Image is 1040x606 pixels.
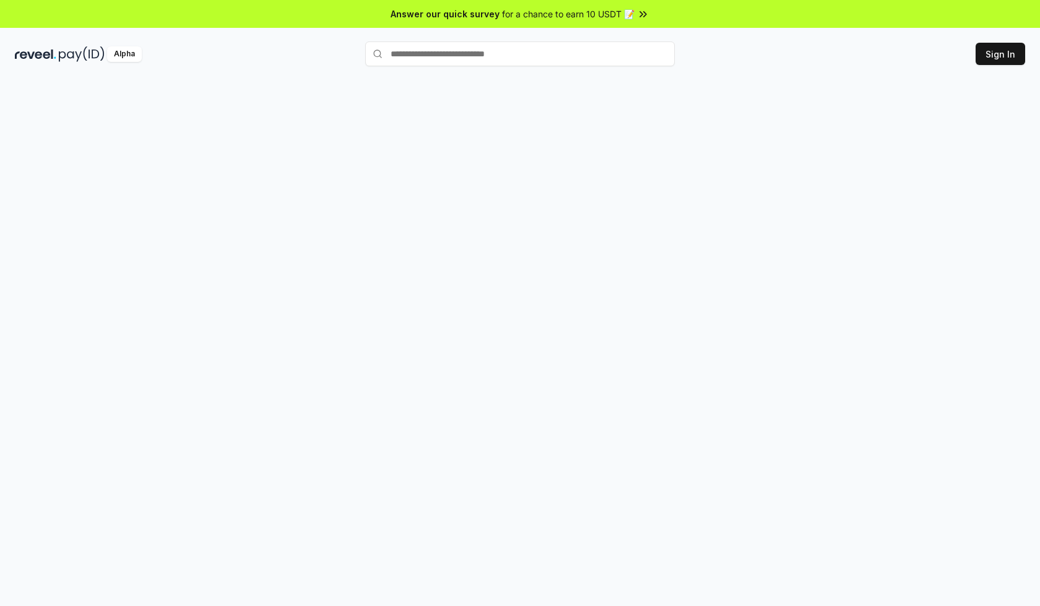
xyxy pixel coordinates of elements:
[502,7,635,20] span: for a chance to earn 10 USDT 📝
[15,46,56,62] img: reveel_dark
[59,46,105,62] img: pay_id
[107,46,142,62] div: Alpha
[976,43,1025,65] button: Sign In
[391,7,500,20] span: Answer our quick survey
